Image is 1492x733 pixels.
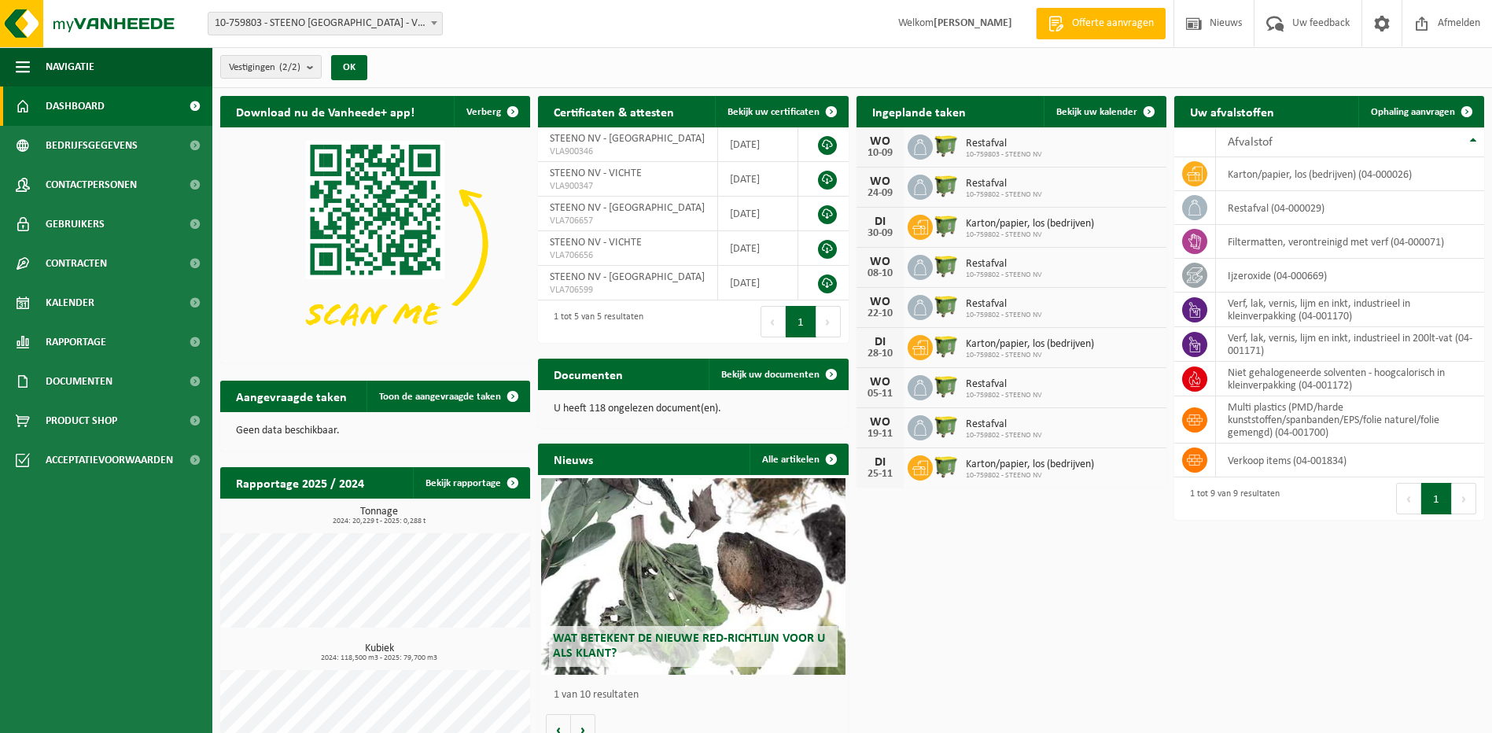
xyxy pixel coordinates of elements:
td: verf, lak, vernis, lijm en inkt, industrieel in kleinverpakking (04-001170) [1216,293,1484,327]
td: restafval (04-000029) [1216,191,1484,225]
span: 10-759803 - STEENO NV - VICHTE [208,12,443,35]
span: Bekijk uw kalender [1056,107,1137,117]
td: verkoop items (04-001834) [1216,444,1484,477]
h2: Aangevraagde taken [220,381,363,411]
span: 2024: 118,500 m3 - 2025: 79,700 m3 [228,654,530,662]
td: [DATE] [718,266,798,300]
td: [DATE] [718,127,798,162]
h2: Rapportage 2025 / 2024 [220,467,380,498]
span: 10-759803 - STEENO NV [966,150,1042,160]
button: 1 [786,306,816,337]
button: Vestigingen(2/2) [220,55,322,79]
p: Geen data beschikbaar. [236,425,514,436]
div: DI [864,215,896,228]
a: Bekijk uw documenten [709,359,847,390]
span: Bekijk uw documenten [721,370,820,380]
td: [DATE] [718,197,798,231]
div: 28-10 [864,348,896,359]
span: Contracten [46,244,107,283]
span: 10-759802 - STEENO NV [966,471,1094,481]
div: WO [864,296,896,308]
button: OK [331,55,367,80]
td: karton/papier, los (bedrijven) (04-000026) [1216,157,1484,191]
td: ijzeroxide (04-000669) [1216,259,1484,293]
span: Restafval [966,138,1042,150]
td: [DATE] [718,231,798,266]
button: Verberg [454,96,529,127]
p: 1 van 10 resultaten [554,690,840,701]
td: niet gehalogeneerde solventen - hoogcalorisch in kleinverpakking (04-001172) [1216,362,1484,396]
span: 10-759802 - STEENO NV [966,230,1094,240]
span: STEENO NV - VICHTE [550,237,642,249]
span: VLA900346 [550,145,705,158]
div: 25-11 [864,469,896,480]
div: 1 tot 5 van 5 resultaten [546,304,643,339]
img: WB-1100-HPE-GN-50 [933,252,960,279]
div: 22-10 [864,308,896,319]
span: Restafval [966,178,1042,190]
img: WB-1100-HPE-GN-50 [933,172,960,199]
div: WO [864,135,896,148]
span: Restafval [966,258,1042,271]
span: Kalender [46,283,94,322]
h3: Tonnage [228,506,530,525]
div: 24-09 [864,188,896,199]
span: 10-759802 - STEENO NV [966,311,1042,320]
span: 10-759803 - STEENO NV - VICHTE [208,13,442,35]
span: 10-759802 - STEENO NV [966,431,1042,440]
button: Next [1452,483,1476,514]
img: WB-1100-HPE-GN-50 [933,212,960,239]
div: WO [864,376,896,389]
span: Wat betekent de nieuwe RED-richtlijn voor u als klant? [553,632,825,660]
span: Bekijk uw certificaten [728,107,820,117]
img: Download de VHEPlus App [220,127,530,360]
span: 10-759802 - STEENO NV [966,190,1042,200]
span: Rapportage [46,322,106,362]
img: WB-1100-HPE-GN-50 [933,333,960,359]
td: [DATE] [718,162,798,197]
a: Wat betekent de nieuwe RED-richtlijn voor u als klant? [541,478,845,675]
a: Offerte aanvragen [1036,8,1166,39]
a: Ophaling aanvragen [1358,96,1483,127]
span: VLA706656 [550,249,705,262]
h2: Uw afvalstoffen [1174,96,1290,127]
span: VLA706599 [550,284,705,297]
span: VLA900347 [550,180,705,193]
div: DI [864,336,896,348]
div: 10-09 [864,148,896,159]
h2: Ingeplande taken [857,96,982,127]
span: Bedrijfsgegevens [46,126,138,165]
span: Karton/papier, los (bedrijven) [966,338,1094,351]
button: 1 [1421,483,1452,514]
div: 08-10 [864,268,896,279]
h3: Kubiek [228,643,530,662]
h2: Documenten [538,359,639,389]
img: WB-1100-HPE-GN-50 [933,293,960,319]
span: STEENO NV - VICHTE [550,168,642,179]
a: Alle artikelen [750,444,847,475]
span: Documenten [46,362,112,401]
a: Bekijk uw certificaten [715,96,847,127]
button: Previous [761,306,786,337]
a: Bekijk rapportage [413,467,529,499]
button: Previous [1396,483,1421,514]
span: Dashboard [46,87,105,126]
span: Verberg [466,107,501,117]
span: Toon de aangevraagde taken [379,392,501,402]
p: U heeft 118 ongelezen document(en). [554,403,832,414]
span: Restafval [966,298,1042,311]
span: 10-759802 - STEENO NV [966,271,1042,280]
td: multi plastics (PMD/harde kunststoffen/spanbanden/EPS/folie naturel/folie gemengd) (04-001700) [1216,396,1484,444]
count: (2/2) [279,62,300,72]
h2: Certificaten & attesten [538,96,690,127]
div: WO [864,175,896,188]
span: Navigatie [46,47,94,87]
span: Product Shop [46,401,117,440]
span: 10-759802 - STEENO NV [966,391,1042,400]
td: filtermatten, verontreinigd met verf (04-000071) [1216,225,1484,259]
span: STEENO NV - [GEOGRAPHIC_DATA] [550,202,705,214]
span: Afvalstof [1228,136,1273,149]
div: WO [864,416,896,429]
span: STEENO NV - [GEOGRAPHIC_DATA] [550,271,705,283]
img: WB-1100-HPE-GN-50 [933,453,960,480]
